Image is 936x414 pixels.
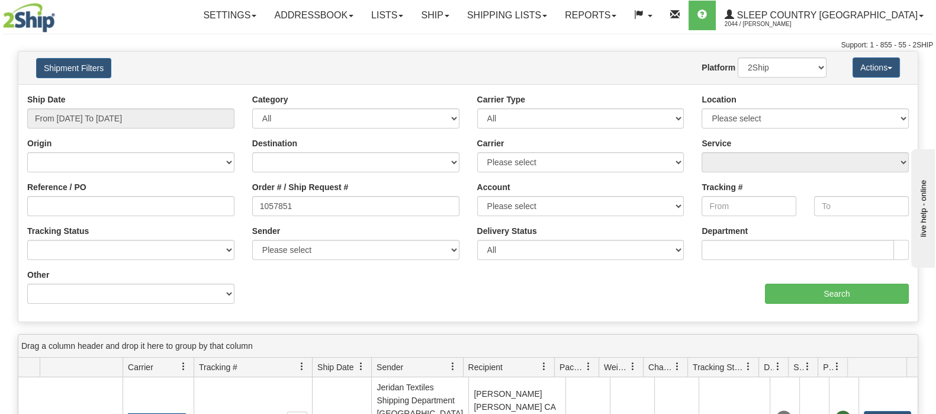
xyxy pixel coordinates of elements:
[477,137,504,149] label: Carrier
[702,94,736,105] label: Location
[477,181,510,193] label: Account
[18,335,918,358] div: grid grouping header
[734,10,918,20] span: Sleep Country [GEOGRAPHIC_DATA]
[604,361,629,373] span: Weight
[716,1,932,30] a: Sleep Country [GEOGRAPHIC_DATA] 2044 / [PERSON_NAME]
[702,137,731,149] label: Service
[725,18,813,30] span: 2044 / [PERSON_NAME]
[412,1,458,30] a: Ship
[27,269,49,281] label: Other
[823,361,833,373] span: Pickup Status
[128,361,153,373] span: Carrier
[199,361,237,373] span: Tracking #
[27,94,66,105] label: Ship Date
[827,357,847,377] a: Pickup Status filter column settings
[443,357,463,377] a: Sender filter column settings
[765,284,909,304] input: Search
[702,225,748,237] label: Department
[351,357,371,377] a: Ship Date filter column settings
[194,1,265,30] a: Settings
[252,181,349,193] label: Order # / Ship Request #
[3,40,933,50] div: Support: 1 - 855 - 55 - 2SHIP
[534,357,554,377] a: Recipient filter column settings
[556,1,625,30] a: Reports
[477,225,537,237] label: Delivery Status
[265,1,362,30] a: Addressbook
[3,3,55,33] img: logo2044.jpg
[27,225,89,237] label: Tracking Status
[702,181,742,193] label: Tracking #
[768,357,788,377] a: Delivery Status filter column settings
[793,361,803,373] span: Shipment Issues
[909,146,935,267] iframe: chat widget
[468,361,503,373] span: Recipient
[173,357,194,377] a: Carrier filter column settings
[693,361,744,373] span: Tracking Status
[853,57,900,78] button: Actions
[377,361,403,373] span: Sender
[797,357,818,377] a: Shipment Issues filter column settings
[559,361,584,373] span: Packages
[702,196,796,216] input: From
[362,1,412,30] a: Lists
[36,58,111,78] button: Shipment Filters
[317,361,353,373] span: Ship Date
[9,10,110,19] div: live help - online
[27,181,86,193] label: Reference / PO
[738,357,758,377] a: Tracking Status filter column settings
[292,357,312,377] a: Tracking # filter column settings
[458,1,556,30] a: Shipping lists
[252,94,288,105] label: Category
[702,62,735,73] label: Platform
[764,361,774,373] span: Delivery Status
[252,225,280,237] label: Sender
[623,357,643,377] a: Weight filter column settings
[252,137,297,149] label: Destination
[667,357,687,377] a: Charge filter column settings
[27,137,52,149] label: Origin
[477,94,525,105] label: Carrier Type
[648,361,673,373] span: Charge
[578,357,599,377] a: Packages filter column settings
[814,196,909,216] input: To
